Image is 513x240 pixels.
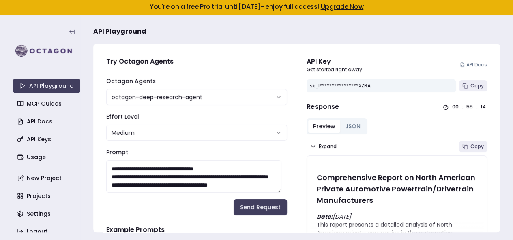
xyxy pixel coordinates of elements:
h4: Response [307,102,339,112]
button: Preview [308,120,340,133]
img: logo-rect-yK7x_WSZ.svg [13,43,80,59]
span: Copy [470,143,484,150]
span: API Playground [93,27,146,36]
a: New Project [14,171,81,185]
a: Settings [14,206,81,221]
div: API Key [307,57,362,66]
p: Get started right away [307,66,362,73]
a: API Keys [14,132,81,147]
strong: Date: [317,212,333,221]
h4: Try Octagon Agents [106,57,287,66]
h4: Example Prompts [106,225,287,235]
a: Upgrade Now [320,2,363,11]
button: Copy [459,141,487,152]
a: API Docs [14,114,81,129]
h5: You're on a free Pro trial until [DATE] - enjoy full access! [7,4,506,10]
div: 55 [466,104,473,110]
label: Effort Level [106,113,139,121]
button: Send Request [234,199,287,215]
span: Expand [319,143,337,150]
h1: Comprehensive Report on North American Private Automotive Powertrain/Drivetrain Manufacturers [317,172,477,206]
a: API Docs [460,62,487,68]
div: 14 [481,104,487,110]
label: Octagon Agents [106,77,156,85]
button: Copy [459,80,487,91]
button: JSON [340,120,365,133]
a: API Playground [13,79,80,93]
a: Usage [14,150,81,164]
a: Projects [14,189,81,203]
div: 00 [452,104,459,110]
label: Prompt [106,148,128,156]
a: MCP Guides [14,96,81,111]
em: [DATE] [317,212,351,221]
div: : [476,104,477,110]
span: Copy [470,83,484,89]
a: Logout [14,224,81,239]
button: Expand [307,141,340,152]
div: : [462,104,463,110]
